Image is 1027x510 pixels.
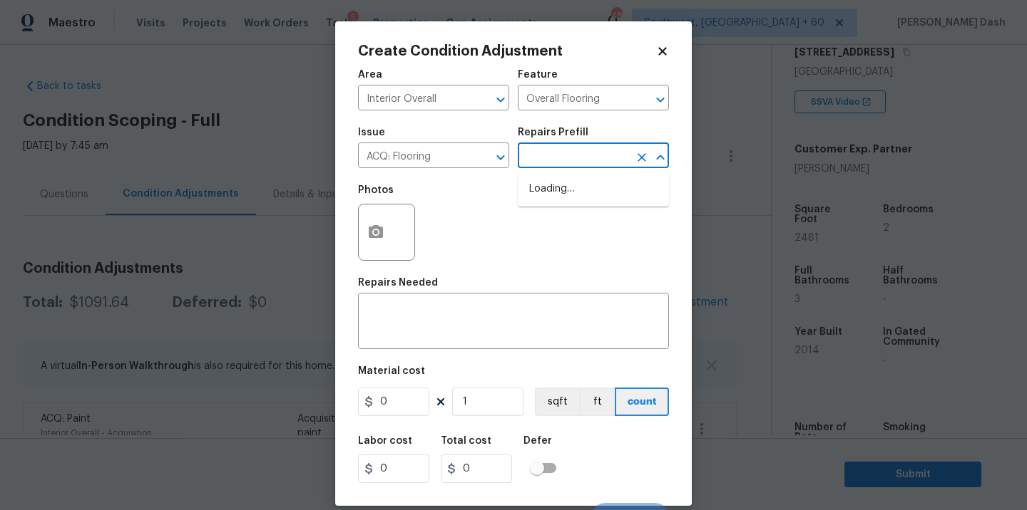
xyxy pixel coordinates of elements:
h5: Defer [523,436,552,446]
h5: Issue [358,127,385,137]
h5: Repairs Prefill [518,127,588,137]
button: Open [491,90,511,110]
h5: Total cost [441,436,491,446]
h5: Material cost [358,366,425,376]
h5: Labor cost [358,436,412,446]
button: sqft [535,387,579,416]
h5: Area [358,70,382,80]
div: Loading… [518,172,669,207]
h5: Photos [358,185,394,195]
button: Close [650,147,670,167]
button: Open [650,90,670,110]
button: Clear [632,147,652,167]
button: ft [579,387,615,416]
h2: Create Condition Adjustment [358,44,656,58]
h5: Repairs Needed [358,278,438,288]
h5: Feature [518,70,558,80]
button: Open [491,147,511,167]
button: count [615,387,669,416]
